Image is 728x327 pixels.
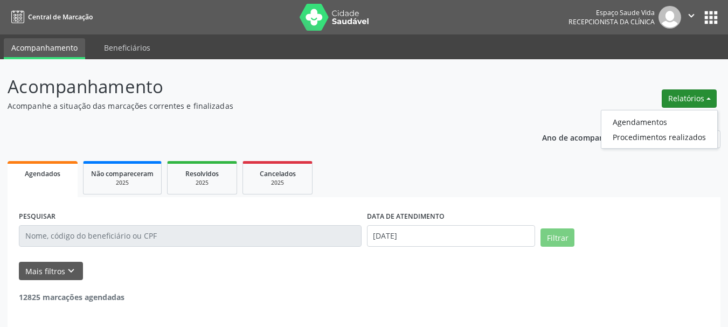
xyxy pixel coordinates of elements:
label: DATA DE ATENDIMENTO [367,208,445,225]
a: Beneficiários [96,38,158,57]
a: Procedimentos realizados [601,129,717,144]
span: Agendados [25,169,60,178]
button: apps [702,8,720,27]
input: Selecione um intervalo [367,225,536,247]
i: keyboard_arrow_down [65,265,77,277]
strong: 12825 marcações agendadas [19,292,124,302]
button: Mais filtroskeyboard_arrow_down [19,262,83,281]
ul: Relatórios [601,110,718,149]
button: Relatórios [662,89,717,108]
div: Espaço Saude Vida [568,8,655,17]
span: Não compareceram [91,169,154,178]
label: PESQUISAR [19,208,56,225]
input: Nome, código do beneficiário ou CPF [19,225,362,247]
button: Filtrar [540,228,574,247]
i:  [685,10,697,22]
a: Acompanhamento [4,38,85,59]
p: Acompanhamento [8,73,507,100]
span: Cancelados [260,169,296,178]
button:  [681,6,702,29]
a: Central de Marcação [8,8,93,26]
a: Agendamentos [601,114,717,129]
span: Resolvidos [185,169,219,178]
div: 2025 [251,179,304,187]
p: Acompanhe a situação das marcações correntes e finalizadas [8,100,507,112]
span: Recepcionista da clínica [568,17,655,26]
p: Ano de acompanhamento [542,130,637,144]
span: Central de Marcação [28,12,93,22]
img: img [658,6,681,29]
div: 2025 [91,179,154,187]
div: 2025 [175,179,229,187]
